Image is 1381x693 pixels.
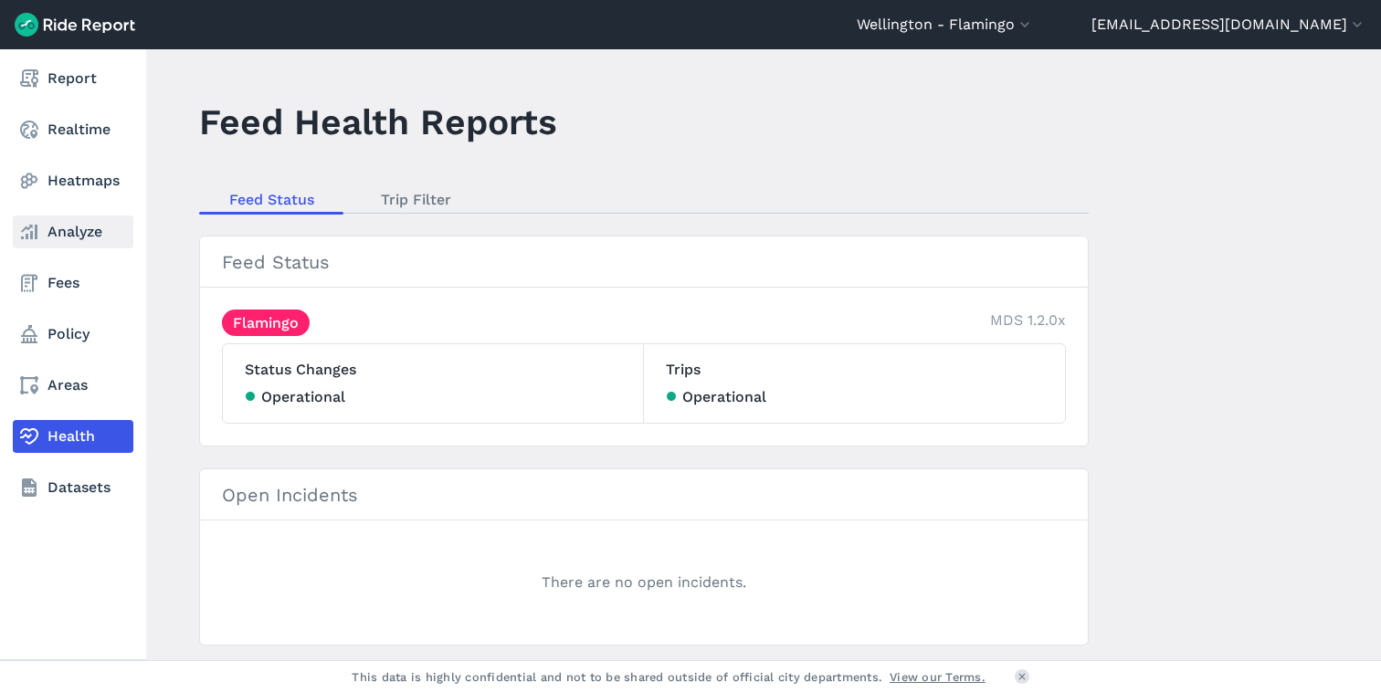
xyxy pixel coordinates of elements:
[199,97,557,147] h1: Feed Health Reports
[245,386,621,408] div: Operational
[222,310,310,336] a: Flamingo
[343,185,488,213] a: Trip Filter
[13,215,133,248] a: Analyze
[222,542,1066,623] div: There are no open incidents.
[13,267,133,299] a: Fees
[15,13,135,37] img: Ride Report
[13,420,133,453] a: Health
[13,471,133,504] a: Datasets
[13,62,133,95] a: Report
[857,14,1034,36] button: Wellington - Flamingo
[990,310,1066,336] div: MDS 1.2.0x
[890,668,986,686] a: View our Terms.
[13,318,133,351] a: Policy
[1091,14,1366,36] button: [EMAIL_ADDRESS][DOMAIN_NAME]
[199,185,343,213] a: Feed Status
[223,344,644,423] div: Status Changes
[13,369,133,402] a: Areas
[13,164,133,197] a: Heatmaps
[644,344,1065,423] div: Trips
[200,469,1088,520] h2: Open Incidents
[666,386,1043,408] div: Operational
[200,236,1088,288] h2: Feed Status
[13,113,133,146] a: Realtime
